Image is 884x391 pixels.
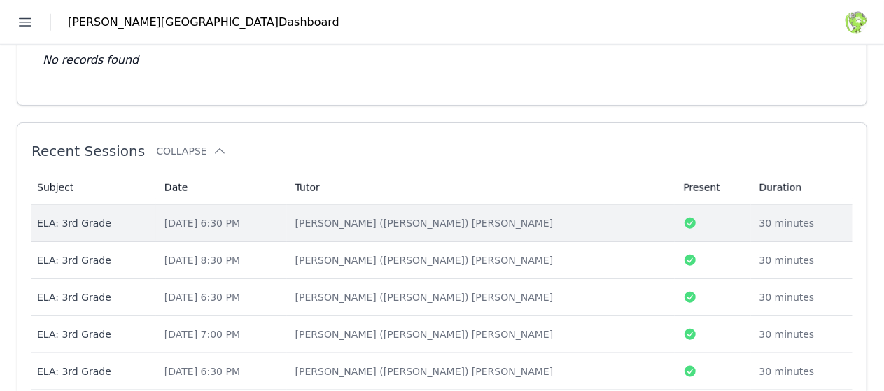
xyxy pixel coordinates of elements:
tr: ELA: 3rd Grade[DATE] 6:30 PM[PERSON_NAME] ([PERSON_NAME]) [PERSON_NAME]30 minutes [31,279,853,316]
div: ELA: 3rd Grade [37,327,148,341]
div: [PERSON_NAME] ([PERSON_NAME]) [PERSON_NAME] [295,327,667,341]
div: [PERSON_NAME] ([PERSON_NAME]) [PERSON_NAME] [295,216,667,230]
tr: ELA: 3rd Grade[DATE] 7:00 PM[PERSON_NAME] ([PERSON_NAME]) [PERSON_NAME]30 minutes [31,316,853,353]
th: Present [675,171,750,205]
td: No records found [31,29,853,91]
th: Subject [31,171,156,205]
th: Duration [751,171,853,205]
tr: ELA: 3rd Grade[DATE] 6:30 PM[PERSON_NAME] ([PERSON_NAME]) [PERSON_NAME]30 minutes [31,205,853,242]
tr: ELA: 3rd Grade[DATE] 8:30 PM[PERSON_NAME] ([PERSON_NAME]) [PERSON_NAME]30 minutes [31,242,853,279]
div: 30 minutes [759,290,844,304]
div: 30 minutes [759,253,844,267]
th: Date [156,171,287,205]
div: [DATE] 8:30 PM [164,253,279,267]
div: [PERSON_NAME] ([PERSON_NAME]) [PERSON_NAME] [295,290,667,304]
div: ELA: 3rd Grade [37,290,148,304]
span: Recent Sessions [31,143,145,159]
div: ELA: 3rd Grade [37,364,148,378]
div: 30 minutes [759,327,844,341]
div: ELA: 3rd Grade [37,216,148,230]
div: [DATE] 7:00 PM [164,327,279,341]
div: [DATE] 6:30 PM [164,216,279,230]
div: 30 minutes [759,216,844,230]
div: [DATE] 6:30 PM [164,364,279,378]
tr: ELA: 3rd Grade[DATE] 6:30 PM[PERSON_NAME] ([PERSON_NAME]) [PERSON_NAME]30 minutes [31,353,853,390]
img: avatar [845,11,867,34]
div: [PERSON_NAME] ([PERSON_NAME]) [PERSON_NAME] [295,364,667,378]
div: [PERSON_NAME] ([PERSON_NAME]) [PERSON_NAME] [295,253,667,267]
div: [DATE] 6:30 PM [164,290,279,304]
div: ELA: 3rd Grade [37,253,148,267]
th: Tutor [287,171,675,205]
div: 30 minutes [759,364,844,378]
button: Collapse [156,144,226,158]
